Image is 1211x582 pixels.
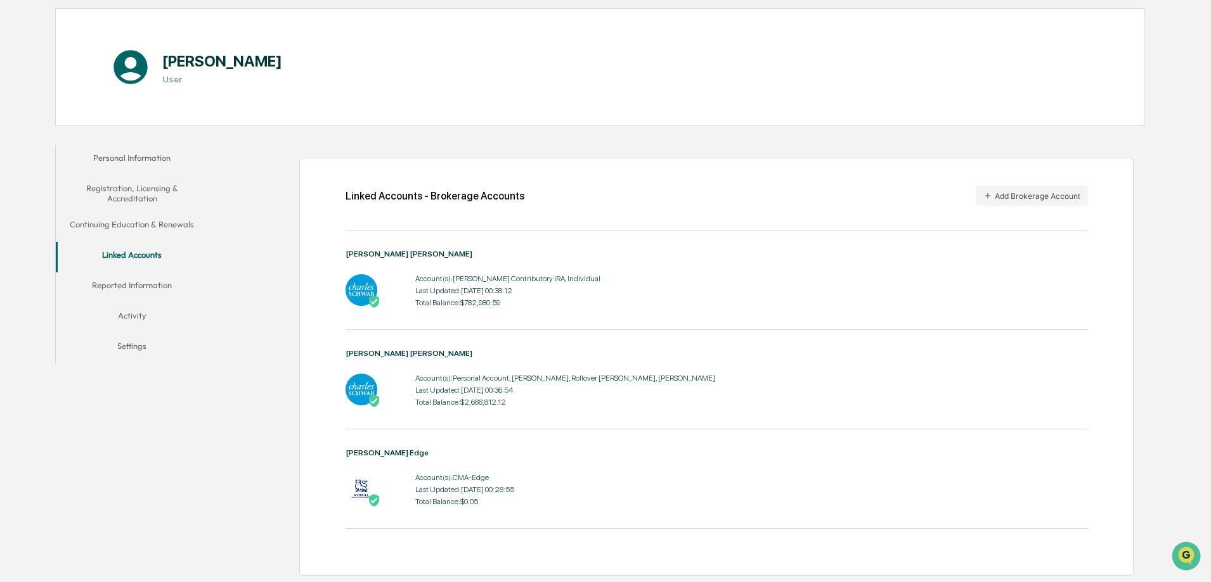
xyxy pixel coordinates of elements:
p: How can we help? [13,27,231,47]
div: Total Balance: $2,688,812.12 [415,398,715,407]
div: secondary tabs example [56,145,208,364]
button: Settings [56,333,208,364]
img: Charles Schwab - Active [346,374,377,405]
button: Continuing Education & Renewals [56,212,208,242]
a: Powered byPylon [89,214,153,224]
iframe: Open customer support [1170,540,1205,574]
div: [PERSON_NAME] [PERSON_NAME] [346,349,1088,358]
div: 🔎 [13,185,23,195]
button: Start new chat [216,101,231,116]
img: Active [368,295,380,308]
div: Start new chat [43,97,208,110]
div: Linked Accounts - Brokerage Accounts [346,190,524,202]
div: 🖐️ [13,161,23,171]
a: 🔎Data Lookup [8,179,85,201]
img: Merrill Edge - Active [346,473,377,505]
h3: User [162,74,282,84]
div: Account(s): Personal Account, [PERSON_NAME], Rollover [PERSON_NAME], [PERSON_NAME] [415,374,715,383]
span: Pylon [126,215,153,224]
img: Charles Schwab - Active [346,274,377,306]
div: Account(s): CMA-Edge [415,473,514,482]
div: Last Updated: [DATE] 00:38:12 [415,286,600,295]
h1: [PERSON_NAME] [162,52,282,70]
img: 1746055101610-c473b297-6a78-478c-a979-82029cc54cd1 [13,97,36,120]
a: 🖐️Preclearance [8,155,87,177]
div: 🗄️ [92,161,102,171]
button: Reported Information [56,272,208,303]
img: Active [368,494,380,507]
span: Preclearance [25,160,82,172]
img: Active [368,395,380,407]
button: Activity [56,303,208,333]
div: [PERSON_NAME] Edge [346,448,1088,457]
div: [PERSON_NAME] [PERSON_NAME] [346,250,1088,258]
div: Total Balance: $0.05 [415,497,514,506]
a: 🗄️Attestations [87,155,162,177]
div: Last Updated: [DATE] 00:36:54 [415,386,715,395]
button: Linked Accounts [56,242,208,272]
span: Data Lookup [25,184,80,196]
button: Add Brokerage Account [976,186,1088,206]
span: Attestations [105,160,157,172]
div: Total Balance: $782,980.59 [415,298,600,307]
button: Personal Information [56,145,208,175]
div: Account(s): [PERSON_NAME] Contributory IRA, Individual [415,274,600,283]
div: We're available if you need us! [43,110,160,120]
button: Registration, Licensing & Accreditation [56,175,208,212]
div: Last Updated: [DATE] 00:28:55 [415,485,514,494]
